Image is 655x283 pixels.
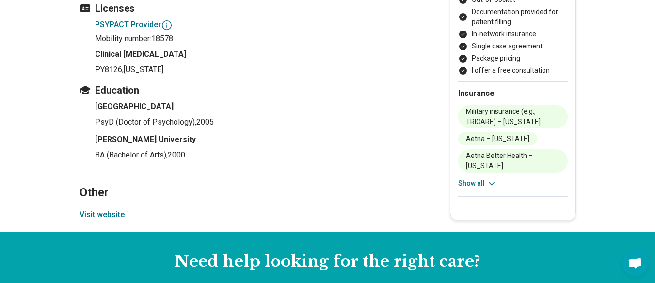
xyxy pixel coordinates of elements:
[80,1,419,15] h3: Licenses
[458,105,568,128] li: Military insurance (e.g., TRICARE) – [US_STATE]
[80,161,419,201] h2: Other
[95,149,419,161] p: BA (Bachelor of Arts) , 2000
[95,116,419,128] p: PsyD (Doctor of Psychology) , 2005
[458,178,496,189] button: Show all
[95,101,419,112] h4: [GEOGRAPHIC_DATA]
[458,7,568,27] li: Documentation provided for patient filling
[458,149,568,173] li: Aetna Better Health – [US_STATE]
[122,65,163,74] span: , [US_STATE]
[95,134,419,145] h4: [PERSON_NAME] University
[80,83,419,97] h3: Education
[622,250,648,276] div: Open chat
[95,48,419,60] h4: Clinical [MEDICAL_DATA]
[458,41,568,51] li: Single case agreement
[8,252,647,272] h2: Need help looking for the right care?
[458,53,568,63] li: Package pricing
[458,65,568,76] li: I offer a free consultation
[95,19,419,31] h4: PSYPACT Provider
[458,29,568,39] li: In-network insurance
[95,64,419,76] p: PY8126
[458,132,537,145] li: Aetna – [US_STATE]
[95,33,419,45] p: Mobility number: 18578
[80,209,125,220] button: Visit website
[458,88,568,99] h2: Insurance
